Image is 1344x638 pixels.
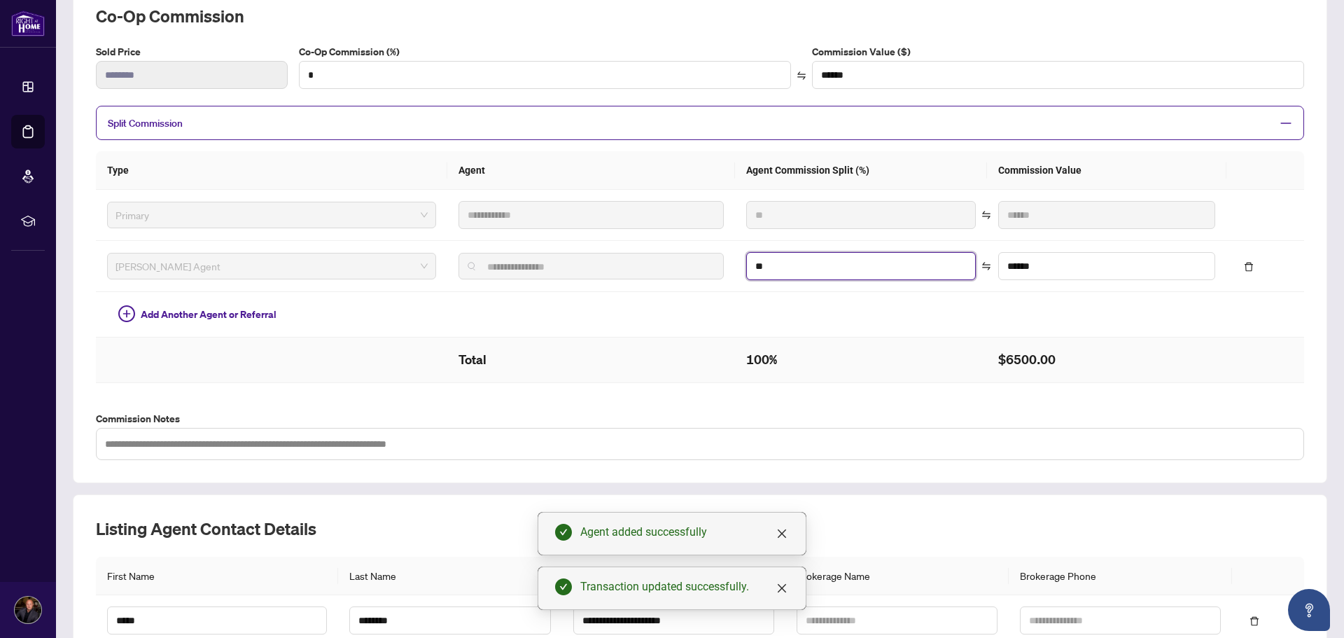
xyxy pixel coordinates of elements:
div: Transaction updated successfully. [580,578,789,595]
span: swap [981,261,991,271]
h2: 100% [746,349,976,371]
h2: Total [458,349,724,371]
h2: Co-op Commission [96,5,1304,27]
span: close [776,583,787,594]
label: Commission Notes [96,411,1304,427]
div: Agent added successfully [580,524,789,541]
th: First Name [96,557,338,595]
th: Agent Commission Split (%) [735,151,987,190]
th: Commission Value [987,151,1226,190]
span: check-circle [555,578,572,595]
img: logo [11,11,45,36]
span: Split Commission [108,117,183,130]
span: minus [1280,117,1292,130]
img: search_icon [468,262,476,270]
label: Co-Op Commission (%) [299,44,791,60]
span: delete [1244,262,1254,272]
button: Add Another Agent or Referral [107,303,288,326]
span: Primary [115,204,428,226]
span: close [776,528,787,539]
th: Last Name [338,557,561,595]
span: RAHR Agent [115,256,428,277]
h2: Listing Agent Contact Details [96,518,1304,540]
a: Close [774,526,790,541]
label: Sold Price [96,44,288,60]
span: plus-circle [118,305,135,322]
th: Brokerage Name [785,557,1009,595]
th: Type [96,151,447,190]
h2: $6500.00 [998,349,1215,371]
button: Open asap [1288,589,1330,631]
a: Close [774,581,790,596]
span: Add Another Agent or Referral [141,307,276,322]
th: Brokerage Phone [1009,557,1232,595]
span: delete [1249,616,1259,626]
span: check-circle [555,524,572,541]
div: Split Commission [96,106,1304,140]
label: Commission Value ($) [812,44,1304,60]
th: Agent [447,151,736,190]
span: swap [797,71,806,81]
img: Profile Icon [15,597,41,623]
span: swap [981,210,991,220]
